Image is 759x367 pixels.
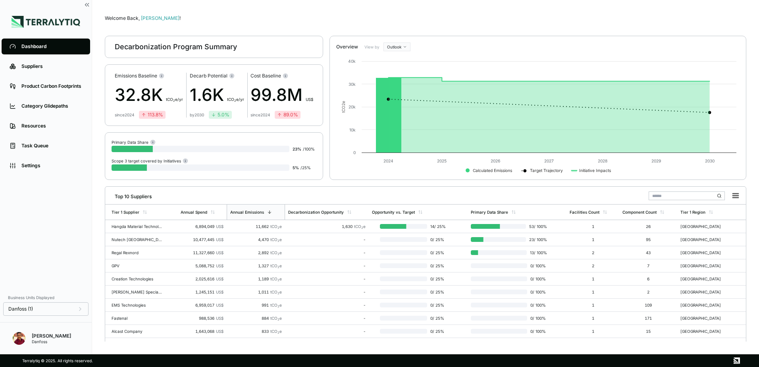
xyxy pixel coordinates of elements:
[32,339,71,344] div: Danfoss
[115,73,183,79] div: Emissions Baseline
[427,276,448,281] span: 0 / 25 %
[190,82,244,108] div: 1.6K
[216,224,223,229] span: US$
[288,263,366,268] div: -
[181,210,207,214] div: Annual Spend
[680,276,731,281] div: [GEOGRAPHIC_DATA]
[32,333,71,339] div: [PERSON_NAME]
[544,158,554,163] text: 2027
[216,276,223,281] span: US$
[427,316,448,321] span: 0 / 25 %
[270,263,282,268] span: tCO e
[598,158,607,163] text: 2028
[179,15,181,21] span: !
[527,263,547,268] span: 0 / 100 %
[21,143,82,149] div: Task Queue
[288,303,366,307] div: -
[181,316,223,321] div: 988,536
[277,278,279,282] sub: 2
[301,165,311,170] span: / 25 %
[341,103,346,106] tspan: 2
[21,162,82,169] div: Settings
[651,158,661,163] text: 2029
[115,42,237,52] div: Decarbonization Program Summary
[190,73,244,79] div: Decarb Potential
[277,318,279,321] sub: 2
[230,303,282,307] div: 991
[622,237,674,242] div: 95
[230,250,282,255] div: 2,892
[112,263,162,268] div: GPV
[437,158,447,163] text: 2025
[181,303,223,307] div: 6,959,017
[216,303,223,307] span: US$
[288,224,366,229] div: 1,630
[527,250,547,255] span: 13 / 100 %
[270,303,282,307] span: tCO e
[570,329,616,334] div: 1
[527,329,547,334] span: 0 / 100 %
[181,250,223,255] div: 11,327,660
[166,97,183,102] span: t CO e/yr
[270,290,282,294] span: tCO e
[270,316,282,321] span: tCO e
[306,97,313,102] span: US$
[341,101,346,113] text: tCO e
[288,237,366,242] div: -
[115,82,183,108] div: 32.8K
[622,210,657,214] div: Component Count
[230,210,264,214] div: Annual Emissions
[570,263,616,268] div: 2
[216,263,223,268] span: US$
[112,250,162,255] div: Regal Rexnord
[293,165,299,170] span: 5 %
[181,276,223,281] div: 2,025,616
[277,226,279,230] sub: 2
[173,99,175,102] sub: 2
[216,316,223,321] span: US$
[570,237,616,242] div: 1
[115,112,134,117] div: since 2024
[570,303,616,307] div: 1
[622,224,674,229] div: 26
[277,239,279,243] sub: 2
[680,329,731,334] div: [GEOGRAPHIC_DATA]
[622,329,674,334] div: 15
[680,290,731,294] div: [GEOGRAPHIC_DATA]
[112,329,162,334] div: Alcast Company
[387,44,401,49] span: Outlook
[527,316,547,321] span: 0 / 100 %
[141,15,181,21] span: [PERSON_NAME]
[230,263,282,268] div: 1,327
[364,44,380,49] label: View by
[288,250,366,255] div: -
[527,303,547,307] span: 0 / 100 %
[190,112,204,117] div: by 2030
[570,224,616,229] div: 1
[230,276,282,281] div: 1,189
[383,158,393,163] text: 2024
[372,210,415,214] div: Opportunity vs. Target
[288,290,366,294] div: -
[348,59,356,64] text: 40k
[353,150,356,155] text: 0
[622,316,674,321] div: 171
[288,329,366,334] div: -
[230,290,282,294] div: 1,011
[288,210,344,214] div: Decarbonization Opportunity
[680,224,731,229] div: [GEOGRAPHIC_DATA]
[303,147,315,151] span: / 100 %
[680,237,731,242] div: [GEOGRAPHIC_DATA]
[181,237,223,242] div: 10,477,445
[3,293,89,302] div: Business Units Displayed
[680,263,731,268] div: [GEOGRAPHIC_DATA]
[680,250,731,255] div: [GEOGRAPHIC_DATA]
[181,290,223,294] div: 1,245,151
[622,276,674,281] div: 6
[270,224,282,229] span: tCO e
[680,303,731,307] div: [GEOGRAPHIC_DATA]
[216,250,223,255] span: US$
[680,210,705,214] div: Tier 1 Region
[427,303,448,307] span: 0 / 25 %
[12,16,80,28] img: Logo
